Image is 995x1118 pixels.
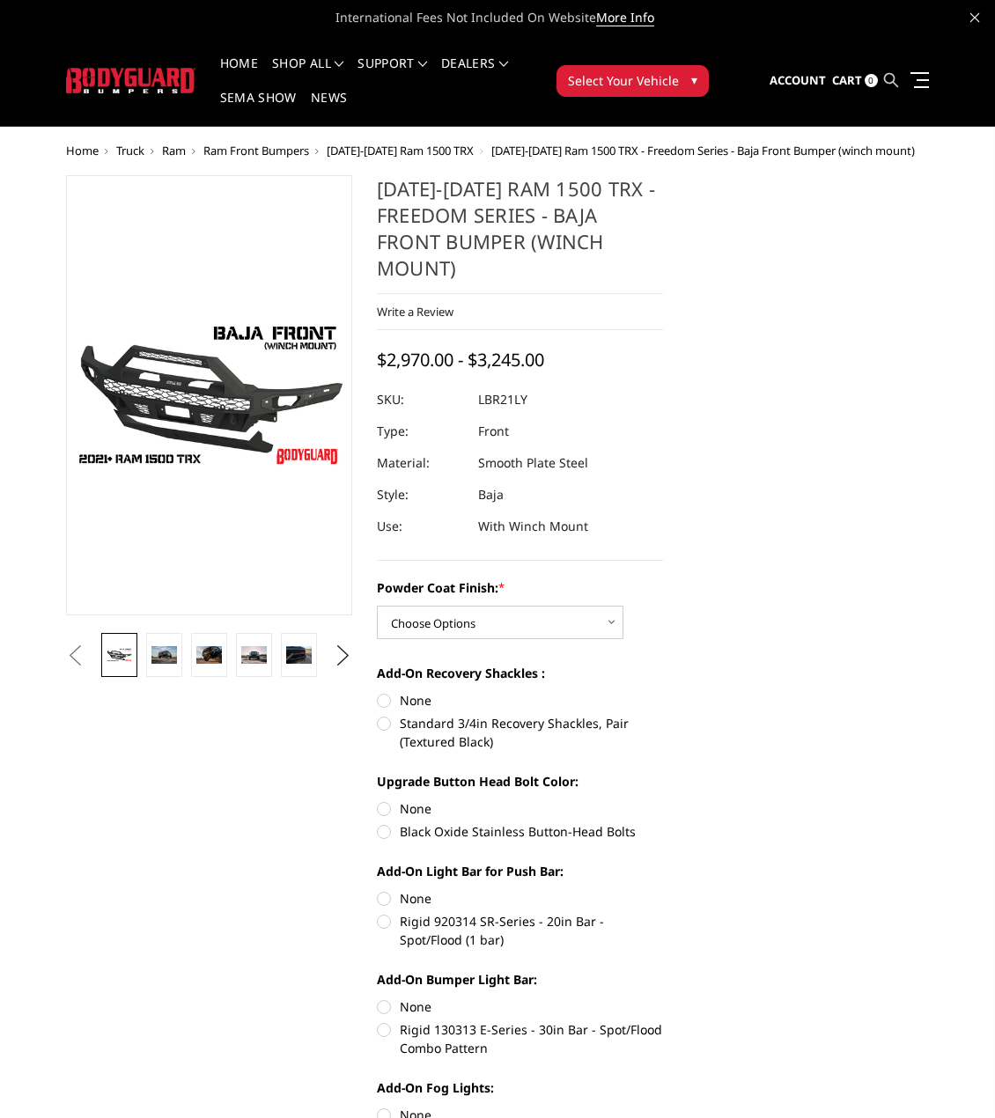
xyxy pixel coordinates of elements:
[832,57,878,105] a: Cart 0
[286,646,312,663] img: 2021-2024 Ram 1500 TRX - Freedom Series - Baja Front Bumper (winch mount)
[241,646,267,664] img: 2021-2024 Ram 1500 TRX - Freedom Series - Baja Front Bumper (winch mount)
[568,71,679,90] span: Select Your Vehicle
[377,772,663,791] label: Upgrade Button Head Bolt Color:
[220,57,258,92] a: Home
[478,447,588,479] dd: Smooth Plate Steel
[478,479,504,511] dd: Baja
[441,57,508,92] a: Dealers
[865,74,878,87] span: 0
[770,72,826,88] span: Account
[162,143,186,158] a: Ram
[377,1078,663,1097] label: Add-On Fog Lights:
[478,416,509,447] dd: Front
[203,143,309,158] a: Ram Front Bumpers
[377,799,663,818] label: None
[196,646,222,663] img: 2021-2024 Ram 1500 TRX - Freedom Series - Baja Front Bumper (winch mount)
[377,691,663,710] label: None
[62,643,88,669] button: Previous
[377,348,544,371] span: $2,970.00 - $3,245.00
[377,479,465,511] dt: Style:
[311,92,347,126] a: News
[832,72,862,88] span: Cart
[556,65,709,97] button: Select Your Vehicle
[66,143,99,158] a: Home
[330,643,357,669] button: Next
[377,714,663,751] label: Standard 3/4in Recovery Shackles, Pair (Textured Black)
[377,416,465,447] dt: Type:
[377,822,663,841] label: Black Oxide Stainless Button-Head Bolts
[377,384,465,416] dt: SKU:
[377,578,663,597] label: Powder Coat Finish:
[272,57,343,92] a: shop all
[327,143,474,158] a: [DATE]-[DATE] Ram 1500 TRX
[907,1033,995,1118] iframe: Chat Widget
[357,57,427,92] a: Support
[691,70,697,89] span: ▾
[116,143,144,158] a: Truck
[66,175,352,615] a: 2021-2024 Ram 1500 TRX - Freedom Series - Baja Front Bumper (winch mount)
[377,304,453,320] a: Write a Review
[377,664,663,682] label: Add-On Recovery Shackles :
[66,68,195,93] img: BODYGUARD BUMPERS
[377,889,663,908] label: None
[377,970,663,989] label: Add-On Bumper Light Bar:
[220,92,297,126] a: SEMA Show
[478,511,588,542] dd: With Winch Mount
[377,912,663,949] label: Rigid 920314 SR-Series - 20in Bar - Spot/Flood (1 bar)
[377,1020,663,1057] label: Rigid 130313 E-Series - 30in Bar - Spot/Flood Combo Pattern
[377,447,465,479] dt: Material:
[478,384,527,416] dd: LBR21LY
[770,57,826,105] a: Account
[151,646,177,663] img: 2021-2024 Ram 1500 TRX - Freedom Series - Baja Front Bumper (winch mount)
[596,9,654,26] a: More Info
[377,175,663,294] h1: [DATE]-[DATE] Ram 1500 TRX - Freedom Series - Baja Front Bumper (winch mount)
[377,511,465,542] dt: Use:
[377,862,663,880] label: Add-On Light Bar for Push Bar:
[377,997,663,1016] label: None
[491,143,915,158] span: [DATE]-[DATE] Ram 1500 TRX - Freedom Series - Baja Front Bumper (winch mount)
